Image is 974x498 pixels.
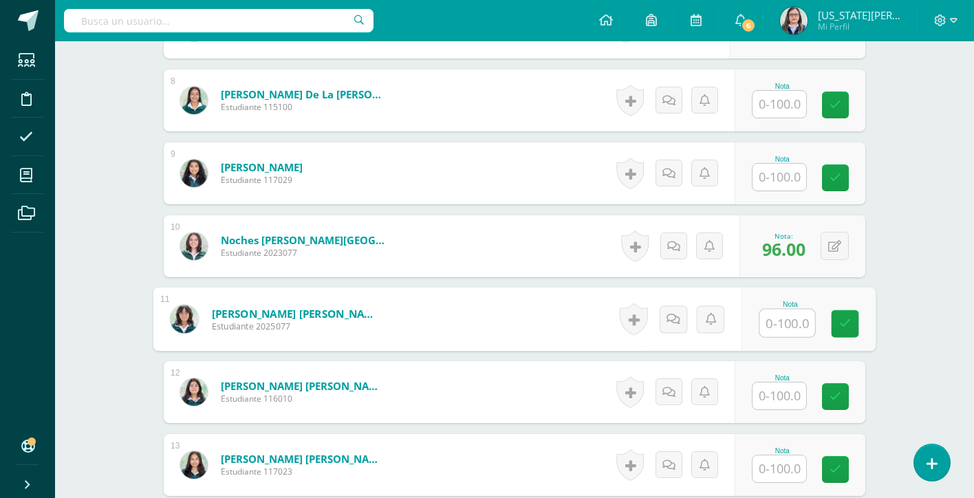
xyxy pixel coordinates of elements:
[221,174,303,186] span: Estudiante 117029
[221,101,386,113] span: Estudiante 115100
[752,155,812,163] div: Nota
[221,466,386,477] span: Estudiante 117023
[741,18,756,33] span: 6
[752,447,812,455] div: Nota
[753,91,806,118] input: 0-100.0
[753,455,806,482] input: 0-100.0
[180,87,208,114] img: be577f796cacd2fac92512d18923a548.png
[64,9,374,32] input: Busca un usuario...
[221,87,386,101] a: [PERSON_NAME] De La [PERSON_NAME] [PERSON_NAME]
[221,160,303,174] a: [PERSON_NAME]
[762,237,805,261] span: 96.00
[212,321,382,333] span: Estudiante 2025077
[221,452,386,466] a: [PERSON_NAME] [PERSON_NAME]
[752,83,812,90] div: Nota
[753,382,806,409] input: 0-100.0
[752,374,812,382] div: Nota
[760,310,815,337] input: 0-100.0
[180,451,208,479] img: 5b2e77a527e97c81ece5936efaeaae05.png
[818,21,900,32] span: Mi Perfil
[212,306,382,321] a: [PERSON_NAME] [PERSON_NAME]
[180,232,208,260] img: cf122310391f7a928a40645edd7e1f45.png
[221,379,386,393] a: [PERSON_NAME] [PERSON_NAME]
[221,247,386,259] span: Estudiante 2023077
[221,233,386,247] a: Noches [PERSON_NAME][GEOGRAPHIC_DATA]
[180,160,208,187] img: f80adf85d64e295c3607742a5ce69bdd.png
[780,7,808,34] img: 9b15e1c7ccd76ba916343fc88c5ecda0.png
[818,8,900,22] span: [US_STATE][PERSON_NAME]
[170,305,198,333] img: cda35ebbbc3fc15a689c34158c72bffa.png
[759,301,822,308] div: Nota
[221,393,386,404] span: Estudiante 116010
[180,378,208,406] img: df5704b5cc25d415cbb4c373d891c0de.png
[762,231,805,241] div: Nota:
[753,164,806,191] input: 0-100.0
